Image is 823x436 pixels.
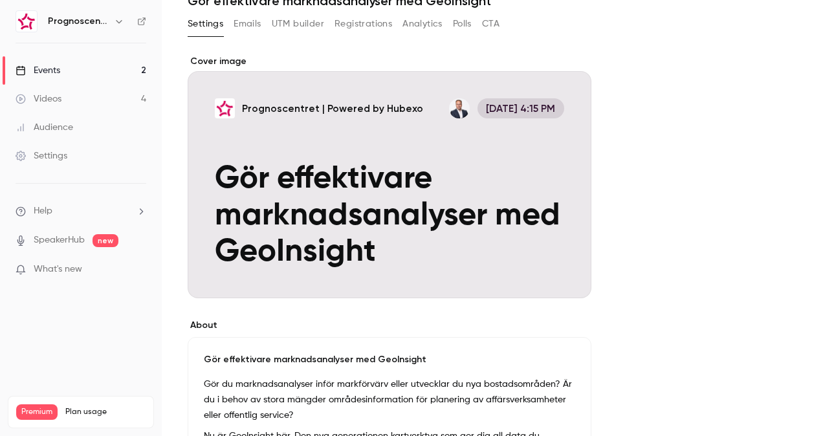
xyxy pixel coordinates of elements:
h6: Prognoscentret | Powered by Hubexo [48,15,109,28]
div: Videos [16,93,61,105]
button: Emails [234,14,261,34]
span: Help [34,204,52,218]
label: About [188,319,591,332]
button: Analytics [402,14,443,34]
button: Settings [188,14,223,34]
button: Registrations [335,14,392,34]
span: Premium [16,404,58,420]
img: Prognoscentret | Powered by Hubexo [16,11,37,32]
p: Gör effektivare marknadsanalyser med GeoInsight [204,353,575,366]
div: Events [16,64,60,77]
a: SpeakerHub [34,234,85,247]
span: Plan usage [65,407,146,417]
section: Cover image [188,55,591,298]
span: new [93,234,118,247]
iframe: Noticeable Trigger [131,264,146,276]
button: CTA [482,14,499,34]
li: help-dropdown-opener [16,204,146,218]
button: Polls [453,14,472,34]
p: Gör du marknadsanalyser inför markförvärv eller utvecklar du nya bostadsområden? Är du i behov av... [204,376,575,423]
div: Audience [16,121,73,134]
span: What's new [34,263,82,276]
button: UTM builder [272,14,324,34]
label: Cover image [188,55,591,68]
div: Settings [16,149,67,162]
